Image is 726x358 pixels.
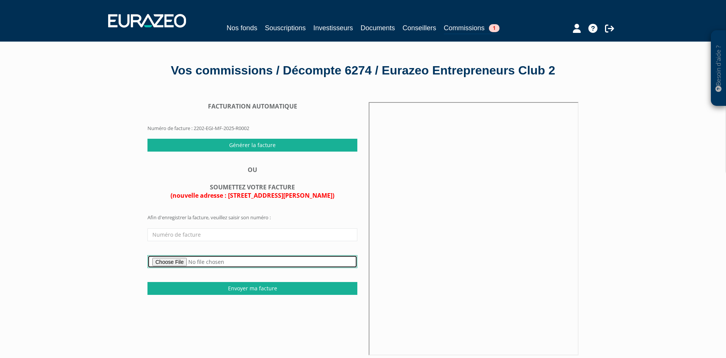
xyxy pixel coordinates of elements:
div: Vos commissions / Décompte 6274 / Eurazeo Entrepreneurs Club 2 [147,62,579,79]
input: Envoyer ma facture [147,282,357,295]
a: Documents [361,23,395,33]
p: Besoin d'aide ? [714,34,723,102]
div: OU SOUMETTEZ VOTRE FACTURE [147,166,357,200]
img: 1732889491-logotype_eurazeo_blanc_rvb.png [108,14,186,28]
a: Conseillers [403,23,436,33]
a: Souscriptions [265,23,306,33]
span: 1 [489,24,500,32]
input: Générer la facture [147,139,357,152]
input: Numéro de facture [147,228,357,241]
a: Nos fonds [226,23,257,33]
a: Investisseurs [313,23,353,33]
form: Numéro de facture : 2202-EGI-MF-2025-R0002 [147,102,357,139]
form: Afin d'enregistrer la facture, veuillez saisir son numéro : [147,214,357,294]
span: (nouvelle adresse : [STREET_ADDRESS][PERSON_NAME]) [171,191,334,200]
div: FACTURATION AUTOMATIQUE [147,102,357,111]
a: Commissions1 [444,23,500,34]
